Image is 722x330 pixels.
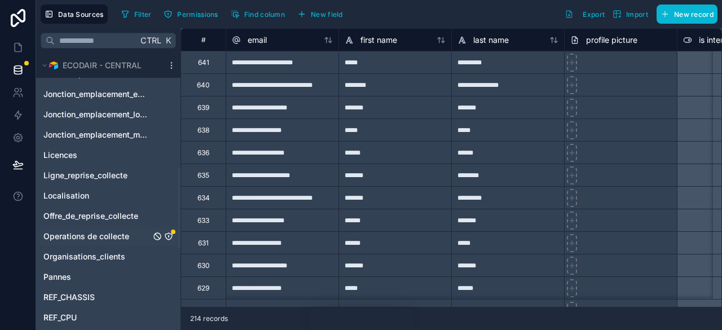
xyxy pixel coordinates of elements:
img: Airtable Logo [49,61,58,70]
div: 639 [197,103,209,112]
button: New record [657,5,717,24]
span: Ctrl [139,33,162,47]
a: Jonction_emplacement_emplacement [43,89,151,100]
span: Pannes [43,271,71,283]
span: New record [674,10,714,19]
div: Jonction_emplacement_localisation [38,105,178,124]
span: ECODAIR - CENTRAL [63,60,142,71]
span: Data Sources [58,10,104,19]
div: Localisation [38,187,178,205]
button: Airtable LogoECODAIR - CENTRAL [38,58,162,73]
a: Localisation [43,190,151,201]
button: New field [293,6,347,23]
div: 633 [197,216,209,225]
span: K [164,37,172,45]
span: Organisations_clients [43,251,125,262]
span: Find column [244,10,285,19]
span: Export [583,10,605,19]
span: Filter [134,10,152,19]
div: 628 [197,306,209,315]
button: Import [609,5,652,24]
div: 640 [197,81,210,90]
button: Find column [227,6,289,23]
span: REF_CHASSIS [43,292,95,303]
div: # [190,36,217,44]
div: REF_CHASSIS [38,288,178,306]
div: Organisations_clients [38,248,178,266]
a: Jonction_emplacement_machine [43,129,151,140]
a: Organisations_clients [43,251,151,262]
button: Filter [117,6,156,23]
div: REF_CPU [38,309,178,327]
a: New record [652,5,717,24]
span: 214 records [190,314,228,323]
a: Jonction_emplacement_localisation [43,109,151,120]
span: New field [311,10,343,19]
a: Ligne_reprise_collecte [43,170,151,181]
a: Licences [43,149,151,161]
a: Permissions [160,6,226,23]
a: Pannes [43,271,151,283]
span: Licences [43,149,77,161]
div: 638 [197,126,209,135]
div: 629 [197,284,209,293]
div: 631 [198,239,209,248]
div: 636 [197,148,209,157]
div: Operations de collecte [38,227,178,245]
span: first name [360,34,397,46]
a: REF_CPU [43,312,151,323]
div: 630 [197,261,210,270]
span: Import [626,10,648,19]
div: 635 [197,171,209,180]
span: profile picture [586,34,637,46]
a: REF_CHASSIS [43,292,151,303]
button: Permissions [160,6,222,23]
span: Ligne_reprise_collecte [43,170,127,181]
span: Operations de collecte [43,231,129,242]
a: Offre_de_reprise_collecte [43,210,151,222]
span: Localisation [43,190,89,201]
button: Data Sources [41,5,108,24]
div: Jonction_emplacement_emplacement [38,85,178,103]
button: Export [561,5,609,24]
div: Pannes [38,268,178,286]
span: email [248,34,267,46]
span: Offre_de_reprise_collecte [43,210,138,222]
div: Ligne_reprise_collecte [38,166,178,184]
div: 641 [198,58,209,67]
span: last name [473,34,509,46]
span: Permissions [177,10,218,19]
div: 634 [197,193,210,203]
a: Operations de collecte [43,231,151,242]
div: Licences [38,146,178,164]
div: Jonction_emplacement_machine [38,126,178,144]
div: Offre_de_reprise_collecte [38,207,178,225]
span: REF_CPU [43,312,77,323]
